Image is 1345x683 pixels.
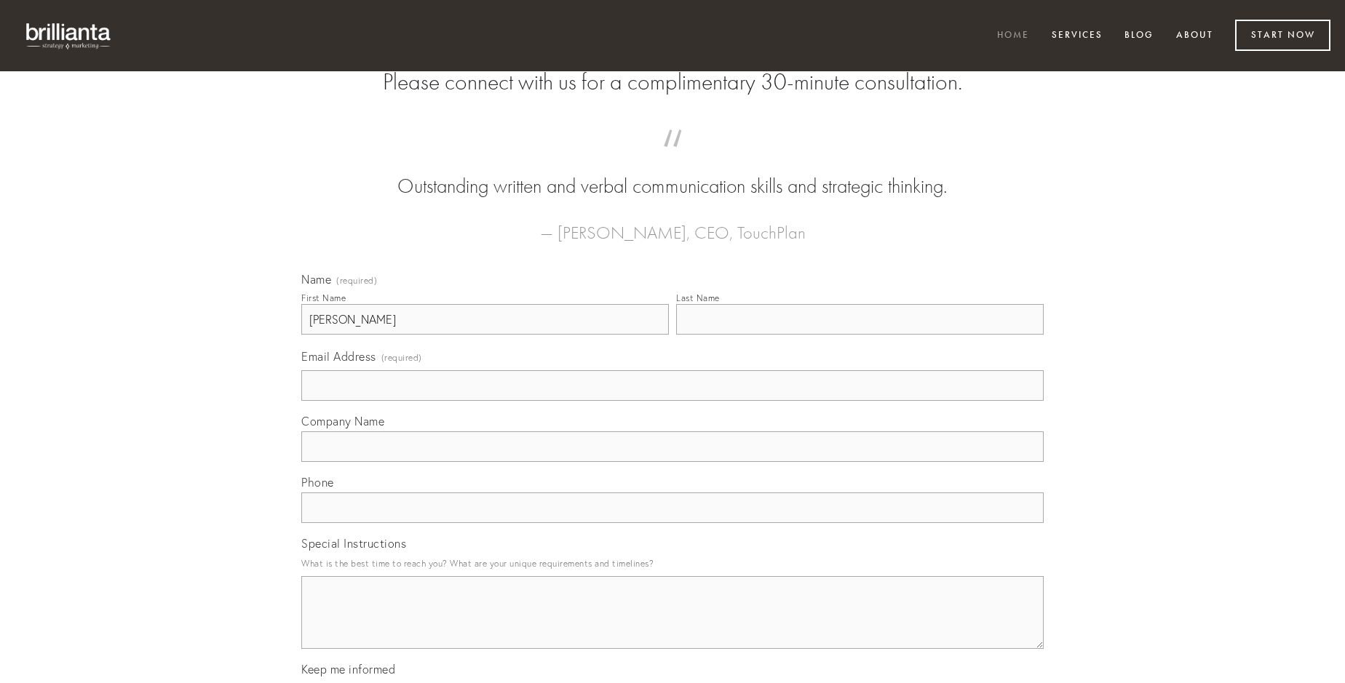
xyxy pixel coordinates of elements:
span: Special Instructions [301,536,406,551]
span: “ [325,144,1020,172]
span: Phone [301,475,334,490]
blockquote: Outstanding written and verbal communication skills and strategic thinking. [325,144,1020,201]
span: Keep me informed [301,662,395,676]
span: Company Name [301,414,384,428]
figcaption: — [PERSON_NAME], CEO, TouchPlan [325,201,1020,247]
a: Services [1042,24,1112,48]
a: About [1167,24,1223,48]
div: First Name [301,292,346,303]
p: What is the best time to reach you? What are your unique requirements and timelines? [301,554,1044,573]
span: Name [301,272,331,287]
img: brillianta - research, strategy, marketing [15,15,124,57]
span: (required) [336,276,377,285]
span: Email Address [301,349,376,364]
h2: Please connect with us for a complimentary 30-minute consultation. [301,68,1044,96]
div: Last Name [676,292,720,303]
a: Start Now [1235,20,1330,51]
span: (required) [381,348,422,367]
a: Home [988,24,1039,48]
a: Blog [1115,24,1163,48]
